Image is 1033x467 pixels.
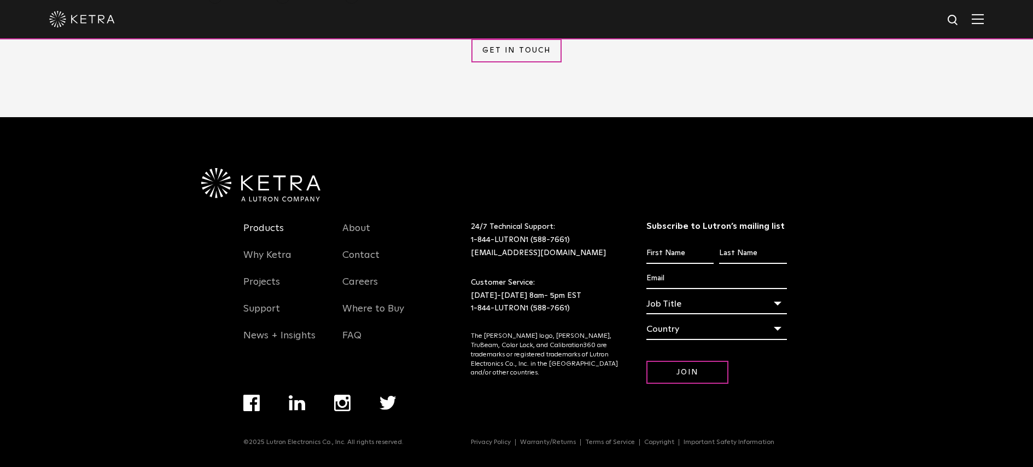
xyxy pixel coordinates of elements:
[243,221,326,355] div: Navigation Menu
[581,439,640,446] a: Terms of Service
[243,439,404,446] p: ©2025 Lutron Electronics Co., Inc. All rights reserved.
[342,249,380,274] a: Contact
[342,222,370,247] a: About
[466,439,516,446] a: Privacy Policy
[243,249,291,274] a: Why Ketra
[640,439,679,446] a: Copyright
[471,236,570,244] a: 1-844-LUTRON1 (588-7661)
[471,221,619,260] p: 24/7 Technical Support:
[243,330,316,355] a: News + Insights
[471,332,619,378] p: The [PERSON_NAME] logo, [PERSON_NAME], TruBeam, Color Lock, and Calibration360 are trademarks or ...
[516,439,581,446] a: Warranty/Returns
[243,303,280,328] a: Support
[947,14,960,27] img: search icon
[471,304,570,312] a: 1-844-LUTRON1 (588-7661)
[471,276,619,315] p: Customer Service: [DATE]-[DATE] 8am- 5pm EST
[646,293,787,314] div: Job Title
[471,249,606,257] a: [EMAIL_ADDRESS][DOMAIN_NAME]
[243,395,425,439] div: Navigation Menu
[342,276,378,301] a: Careers
[679,439,779,446] a: Important Safety Information
[471,439,790,446] div: Navigation Menu
[49,11,115,27] img: ketra-logo-2019-white
[289,395,306,411] img: linkedin
[201,168,320,202] img: Ketra-aLutronCo_White_RGB
[646,319,787,339] div: Country
[342,330,361,355] a: FAQ
[243,276,280,301] a: Projects
[646,243,714,264] input: First Name
[646,361,728,384] input: Join
[471,39,562,62] input: Get in Touch
[243,222,284,247] a: Products
[342,221,425,355] div: Navigation Menu
[334,395,351,411] img: instagram
[719,243,786,264] input: Last Name
[342,303,404,328] a: Where to Buy
[972,14,984,24] img: Hamburger%20Nav.svg
[380,396,396,410] img: twitter
[646,268,787,289] input: Email
[243,395,260,411] img: facebook
[646,221,787,232] h3: Subscribe to Lutron’s mailing list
